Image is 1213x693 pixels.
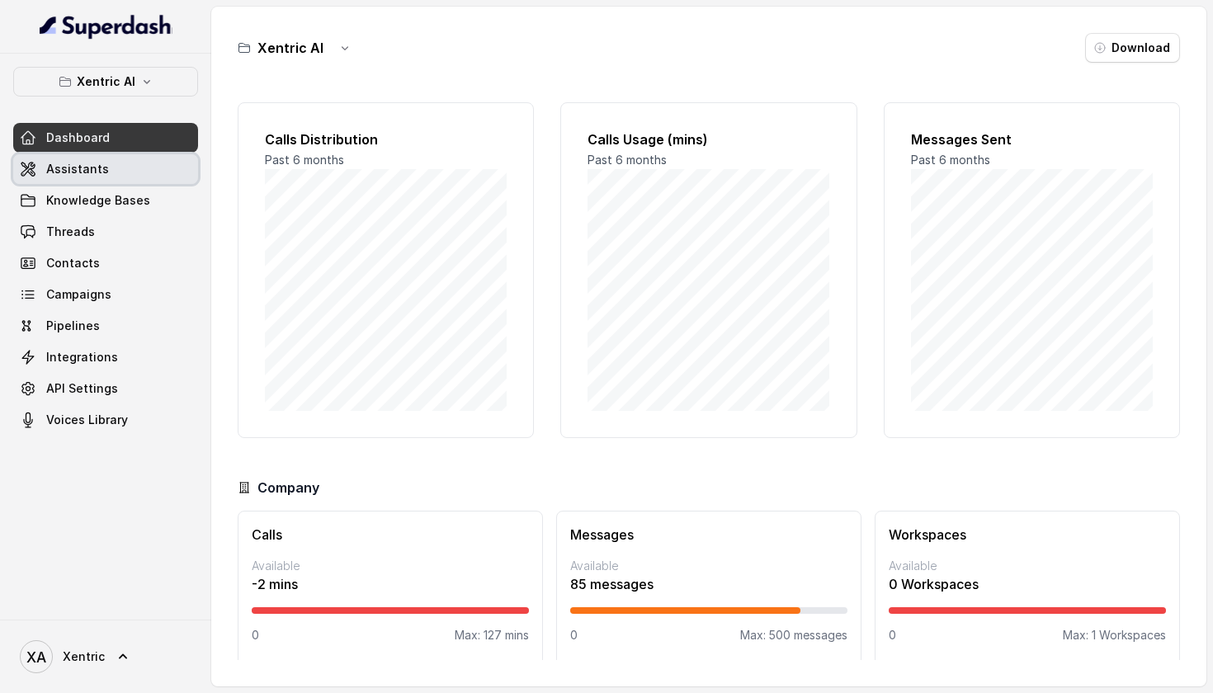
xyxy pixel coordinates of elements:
[570,525,847,544] h3: Messages
[740,627,847,643] p: Max: 500 messages
[46,286,111,303] span: Campaigns
[13,405,198,435] a: Voices Library
[46,349,118,365] span: Integrations
[1085,33,1180,63] button: Download
[889,627,896,643] p: 0
[13,280,198,309] a: Campaigns
[911,153,990,167] span: Past 6 months
[889,574,1166,594] p: 0 Workspaces
[889,558,1166,574] p: Available
[13,311,198,341] a: Pipelines
[570,627,578,643] p: 0
[911,130,1153,149] h2: Messages Sent
[46,161,109,177] span: Assistants
[13,123,198,153] a: Dashboard
[252,558,529,574] p: Available
[1063,627,1166,643] p: Max: 1 Workspaces
[63,648,105,665] span: Xentric
[13,186,198,215] a: Knowledge Bases
[40,13,172,40] img: light.svg
[13,217,198,247] a: Threads
[588,130,829,149] h2: Calls Usage (mins)
[889,525,1166,544] h3: Workspaces
[13,248,198,278] a: Contacts
[252,627,259,643] p: 0
[265,153,344,167] span: Past 6 months
[570,558,847,574] p: Available
[46,380,118,397] span: API Settings
[46,192,150,209] span: Knowledge Bases
[13,67,198,97] button: Xentric AI
[252,525,529,544] h3: Calls
[13,342,198,372] a: Integrations
[26,648,46,666] text: XA
[588,153,667,167] span: Past 6 months
[46,224,95,240] span: Threads
[570,574,847,594] p: 85 messages
[13,374,198,403] a: API Settings
[46,255,100,271] span: Contacts
[46,130,110,146] span: Dashboard
[13,634,198,680] a: Xentric
[252,574,529,594] p: -2 mins
[46,318,100,334] span: Pipelines
[13,154,198,184] a: Assistants
[257,478,319,497] h3: Company
[77,72,135,92] p: Xentric AI
[46,412,128,428] span: Voices Library
[257,38,323,58] h3: Xentric AI
[455,627,529,643] p: Max: 127 mins
[265,130,507,149] h2: Calls Distribution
